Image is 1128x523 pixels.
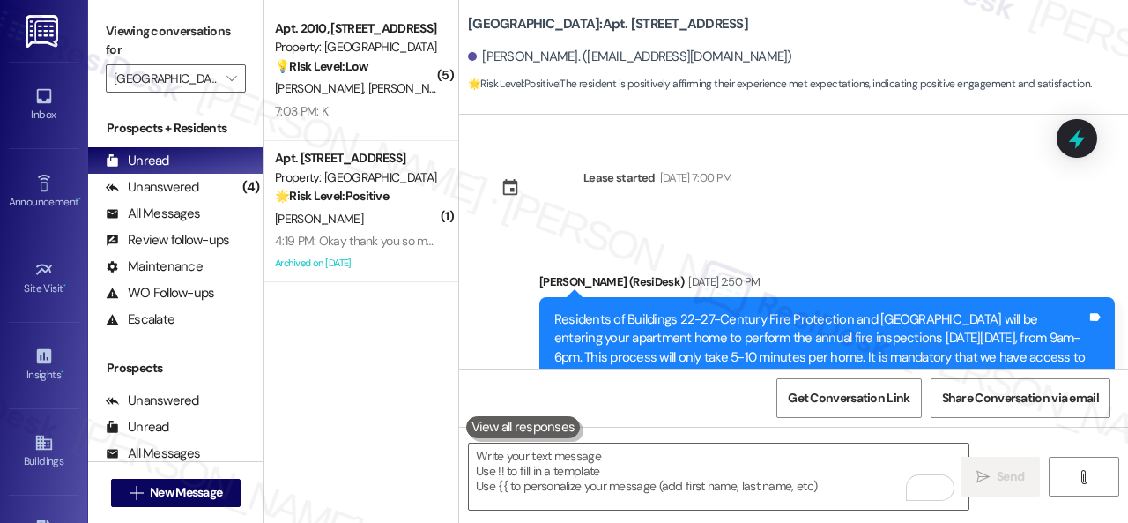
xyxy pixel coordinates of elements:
[150,483,222,502] span: New Message
[469,444,968,510] textarea: To enrich screen reader interactions, please activate Accessibility in Grammarly extension settings
[468,77,559,91] strong: 🌟 Risk Level: Positive
[130,486,143,500] i: 
[1077,470,1090,484] i: 
[9,81,79,129] a: Inbox
[976,470,990,484] i: 
[238,174,263,201] div: (4)
[106,284,214,303] div: WO Follow-ups
[26,15,62,48] img: ResiDesk Logo
[468,48,792,66] div: [PERSON_NAME]. ([EMAIL_ADDRESS][DOMAIN_NAME])
[275,80,368,96] span: [PERSON_NAME]
[111,479,241,507] button: New Message
[931,378,1110,418] button: Share Conversation via email
[275,103,328,119] div: 7:03 PM: K
[656,168,732,187] div: [DATE] 7:00 PM
[468,75,1091,93] span: : The resident is positively affirming their experience met expectations, indicating positive eng...
[61,366,63,378] span: •
[88,359,263,377] div: Prospects
[275,188,389,204] strong: 🌟 Risk Level: Positive
[275,211,363,227] span: [PERSON_NAME]
[684,273,760,291] div: [DATE] 2:50 PM
[776,378,921,418] button: Get Conversation Link
[583,168,656,187] div: Lease started
[9,255,79,303] a: Site Visit •
[275,149,438,168] div: Apt. [STREET_ADDRESS]
[539,273,1115,297] div: [PERSON_NAME] (ResiDesk)
[788,389,909,407] span: Get Conversation Link
[106,152,169,170] div: Unread
[106,18,246,64] label: Viewing conversations for
[106,205,200,223] div: All Messages
[275,233,446,249] div: 4:19 PM: Okay thank you so much
[106,445,200,463] div: All Messages
[997,467,1024,486] span: Send
[275,168,438,187] div: Property: [GEOGRAPHIC_DATA]
[63,280,66,292] span: •
[226,71,236,86] i: 
[468,15,748,34] b: [GEOGRAPHIC_DATA]: Apt. [STREET_ADDRESS]
[106,178,199,197] div: Unanswered
[9,341,79,389] a: Insights •
[961,457,1040,497] button: Send
[275,58,368,74] strong: 💡 Risk Level: Low
[275,19,438,38] div: Apt. 2010, [STREET_ADDRESS]
[368,80,456,96] span: [PERSON_NAME]
[554,310,1087,461] div: Residents of Buildings 22-27-Century Fire Protection and [GEOGRAPHIC_DATA] will be entering your ...
[273,252,440,274] div: Archived on [DATE]
[88,119,263,138] div: Prospects + Residents
[78,193,81,205] span: •
[106,231,229,250] div: Review follow-ups
[106,310,174,329] div: Escalate
[106,418,169,437] div: Unread
[106,392,199,410] div: Unanswered
[114,64,218,93] input: All communities
[275,38,438,56] div: Property: [GEOGRAPHIC_DATA]
[942,389,1099,407] span: Share Conversation via email
[9,428,79,475] a: Buildings
[106,258,203,276] div: Maintenance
